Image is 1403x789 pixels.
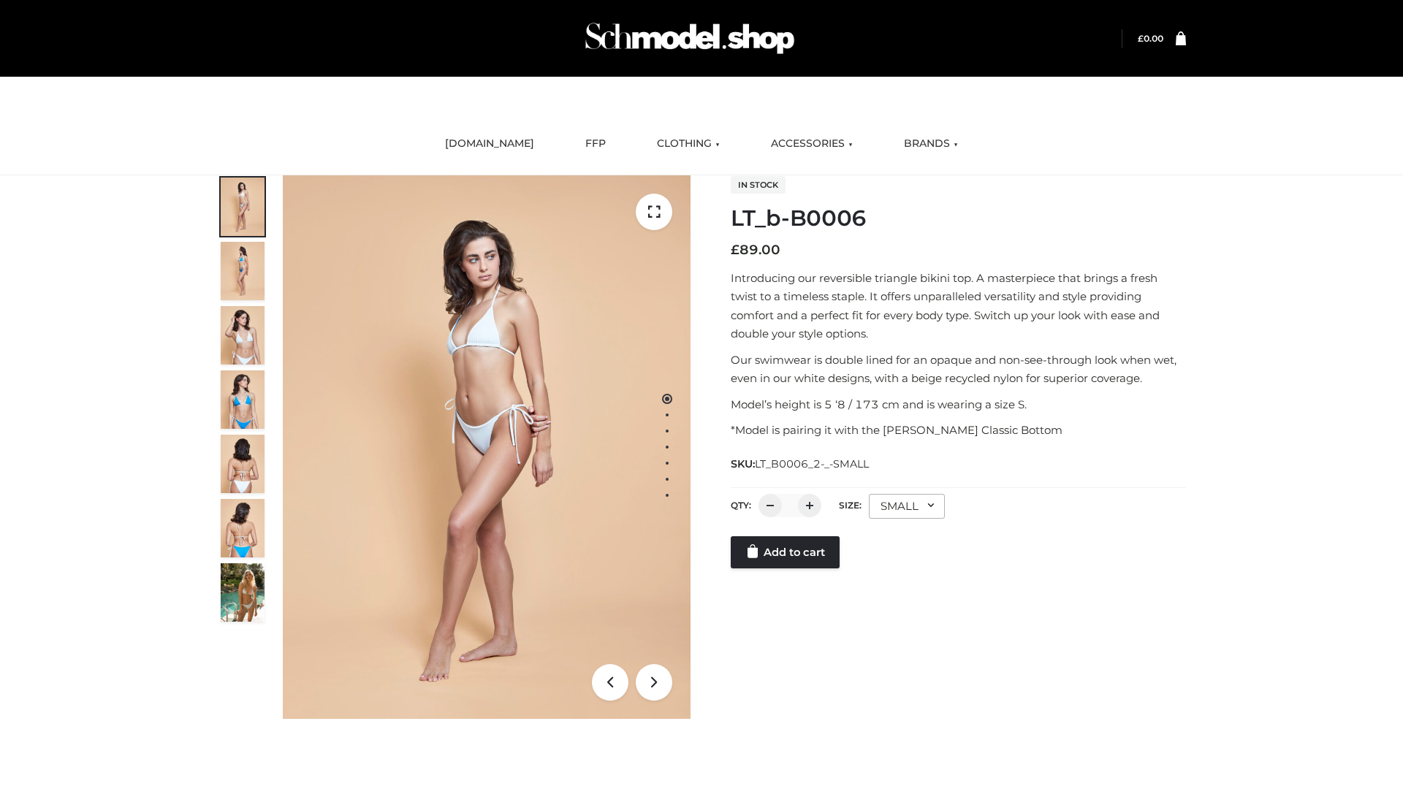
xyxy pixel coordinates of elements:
span: LT_B0006_2-_-SMALL [755,457,869,470]
img: ArielClassicBikiniTop_CloudNine_AzureSky_OW114ECO_7-scaled.jpg [221,435,265,493]
p: *Model is pairing it with the [PERSON_NAME] Classic Bottom [731,421,1186,440]
img: Schmodel Admin 964 [580,9,799,67]
label: QTY: [731,500,751,511]
img: ArielClassicBikiniTop_CloudNine_AzureSky_OW114ECO_3-scaled.jpg [221,306,265,365]
p: Model’s height is 5 ‘8 / 173 cm and is wearing a size S. [731,395,1186,414]
a: ACCESSORIES [760,128,864,160]
img: ArielClassicBikiniTop_CloudNine_AzureSky_OW114ECO_4-scaled.jpg [221,370,265,429]
span: £ [731,242,739,258]
img: ArielClassicBikiniTop_CloudNine_AzureSky_OW114ECO_2-scaled.jpg [221,242,265,300]
p: Introducing our reversible triangle bikini top. A masterpiece that brings a fresh twist to a time... [731,269,1186,343]
a: FFP [574,128,617,160]
img: ArielClassicBikiniTop_CloudNine_AzureSky_OW114ECO_1-scaled.jpg [221,178,265,236]
label: Size: [839,500,862,511]
span: £ [1138,33,1144,44]
a: [DOMAIN_NAME] [434,128,545,160]
bdi: 0.00 [1138,33,1163,44]
div: SMALL [869,494,945,519]
a: CLOTHING [646,128,731,160]
img: ArielClassicBikiniTop_CloudNine_AzureSky_OW114ECO_1 [283,175,691,719]
a: £0.00 [1138,33,1163,44]
a: BRANDS [893,128,969,160]
h1: LT_b-B0006 [731,205,1186,232]
bdi: 89.00 [731,242,780,258]
img: Arieltop_CloudNine_AzureSky2.jpg [221,563,265,622]
a: Add to cart [731,536,840,568]
span: SKU: [731,455,870,473]
p: Our swimwear is double lined for an opaque and non-see-through look when wet, even in our white d... [731,351,1186,388]
img: ArielClassicBikiniTop_CloudNine_AzureSky_OW114ECO_8-scaled.jpg [221,499,265,557]
span: In stock [731,176,786,194]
